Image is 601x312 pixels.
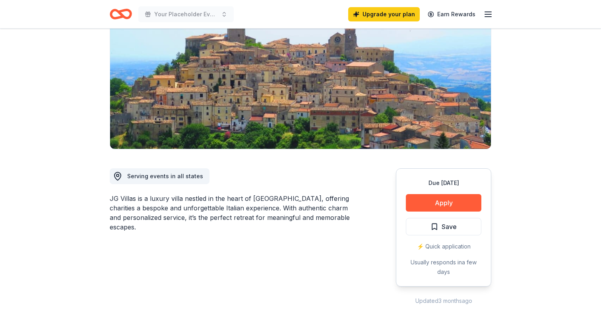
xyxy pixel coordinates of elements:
[138,6,234,22] button: Your Placeholder Event [US_STATE]
[423,7,480,21] a: Earn Rewards
[406,218,481,235] button: Save
[406,194,481,212] button: Apply
[110,194,358,232] div: JG Villas is a luxury villa nestled in the heart of [GEOGRAPHIC_DATA], offering charities a bespo...
[154,10,218,19] span: Your Placeholder Event [US_STATE]
[442,221,457,232] span: Save
[406,258,481,277] div: Usually responds in a few days
[396,296,491,306] div: Updated 3 months ago
[406,178,481,188] div: Due [DATE]
[127,173,203,179] span: Serving events in all states
[348,7,420,21] a: Upgrade your plan
[406,242,481,251] div: ⚡️ Quick application
[110,5,132,23] a: Home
